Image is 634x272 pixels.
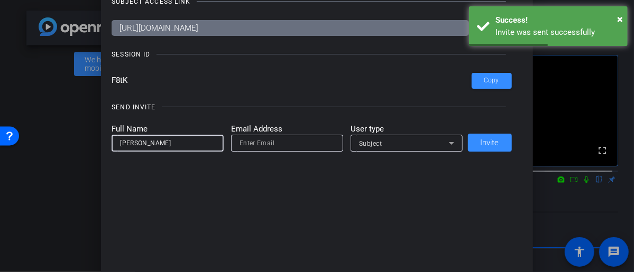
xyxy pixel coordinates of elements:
[112,49,150,60] div: SESSION ID
[617,11,623,27] button: Close
[617,13,623,25] span: ×
[112,49,512,60] openreel-title-line: SESSION ID
[484,77,499,85] span: Copy
[495,14,620,26] div: Success!
[120,137,215,149] input: Enter Name
[112,102,512,112] openreel-title-line: SEND INVITE
[495,26,620,39] div: Invite was sent successfully
[112,102,155,112] div: SEND INVITE
[359,140,382,147] span: Subject
[240,137,335,149] input: Enter Email
[472,73,512,89] button: Copy
[112,123,224,135] mat-label: Full Name
[231,123,343,135] mat-label: Email Address
[351,123,463,135] mat-label: User type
